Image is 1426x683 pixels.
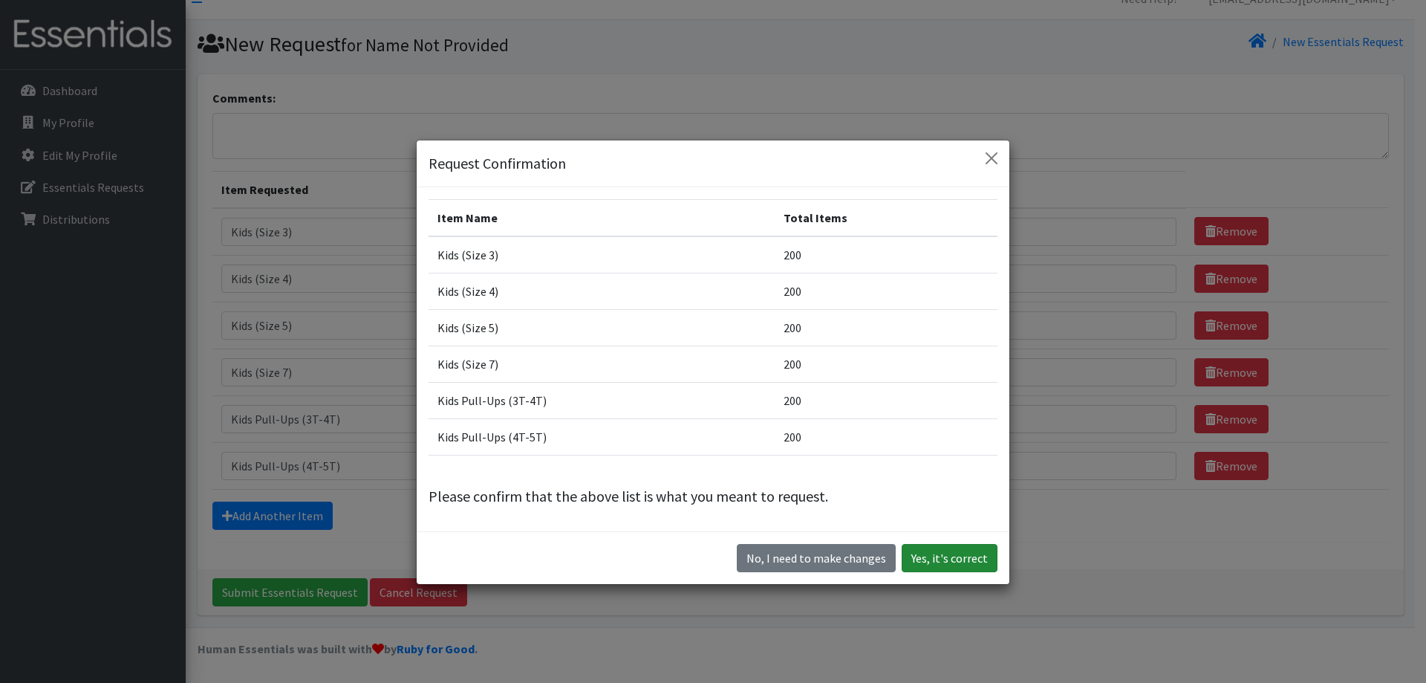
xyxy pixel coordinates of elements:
td: Kids (Size 3) [429,236,775,273]
td: Kids (Size 7) [429,346,775,383]
button: No I need to make changes [737,544,896,572]
td: Kids (Size 4) [429,273,775,310]
h5: Request Confirmation [429,152,566,175]
td: 200 [775,236,997,273]
td: 200 [775,273,997,310]
th: Total Items [775,200,997,237]
p: Please confirm that the above list is what you meant to request. [429,485,997,508]
td: 200 [775,383,997,419]
td: Kids Pull-Ups (4T-5T) [429,419,775,456]
button: Yes, it's correct [902,544,997,572]
button: Close [980,146,1003,170]
td: Kids Pull-Ups (3T-4T) [429,383,775,419]
td: 200 [775,419,997,456]
td: 200 [775,310,997,346]
td: Kids (Size 5) [429,310,775,346]
td: 200 [775,346,997,383]
th: Item Name [429,200,775,237]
